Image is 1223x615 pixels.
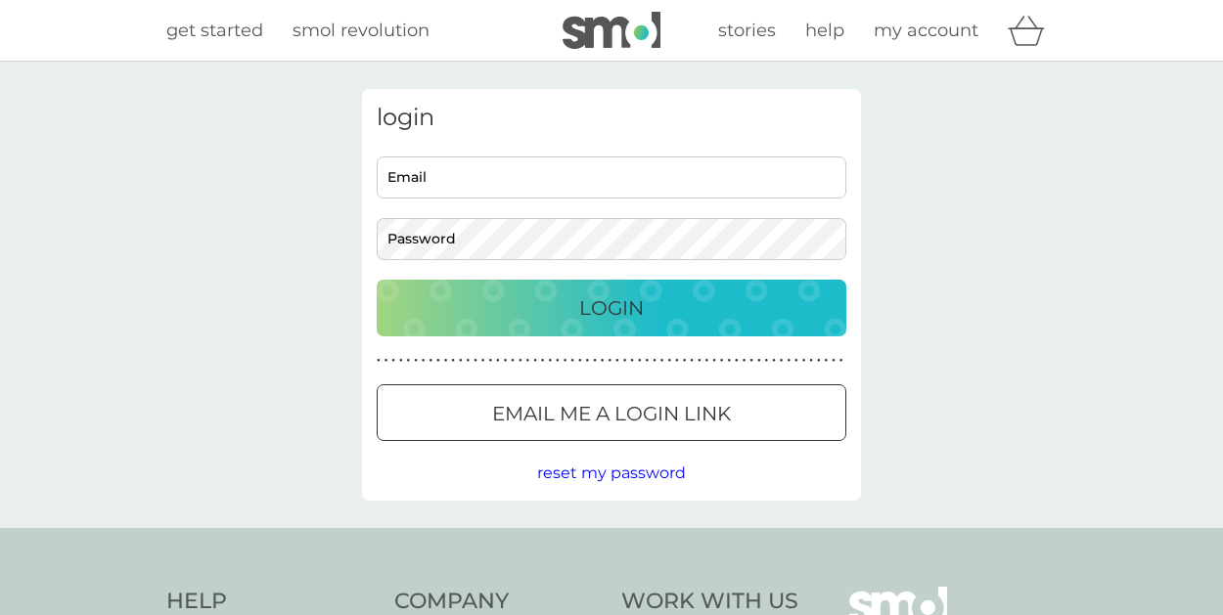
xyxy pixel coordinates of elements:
p: ● [481,356,485,366]
p: ● [825,356,829,366]
p: ● [727,356,731,366]
p: ● [459,356,463,366]
a: smol revolution [293,17,430,45]
p: ● [690,356,694,366]
p: ● [451,356,455,366]
p: ● [817,356,821,366]
p: ● [743,356,747,366]
p: ● [414,356,418,366]
h3: login [377,104,846,132]
img: smol [563,12,660,49]
span: stories [718,20,776,41]
p: ● [667,356,671,366]
p: ● [586,356,590,366]
p: ● [533,356,537,366]
p: ● [377,356,381,366]
p: ● [444,356,448,366]
p: ● [683,356,687,366]
p: ● [467,356,471,366]
p: ● [757,356,761,366]
p: ● [705,356,709,366]
p: ● [712,356,716,366]
p: ● [608,356,611,366]
span: help [805,20,844,41]
p: ● [720,356,724,366]
p: ● [839,356,843,366]
p: Email me a login link [492,398,731,429]
p: ● [511,356,515,366]
span: smol revolution [293,20,430,41]
p: ● [526,356,530,366]
p: ● [630,356,634,366]
p: ● [646,356,650,366]
p: ● [422,356,426,366]
button: Login [377,280,846,336]
p: ● [429,356,432,366]
p: ● [488,356,492,366]
p: ● [698,356,702,366]
a: stories [718,17,776,45]
p: ● [623,356,627,366]
p: ● [780,356,784,366]
p: ● [653,356,657,366]
div: basket [1008,11,1057,50]
p: ● [399,356,403,366]
p: ● [570,356,574,366]
p: ● [802,356,806,366]
p: ● [772,356,776,366]
p: ● [593,356,597,366]
p: ● [638,356,642,366]
p: ● [675,356,679,366]
a: my account [874,17,978,45]
p: ● [765,356,769,366]
span: get started [166,20,263,41]
span: reset my password [537,463,686,482]
p: ● [735,356,739,366]
p: ● [519,356,522,366]
span: my account [874,20,978,41]
p: ● [391,356,395,366]
p: ● [496,356,500,366]
p: ● [787,356,791,366]
p: ● [407,356,411,366]
p: ● [749,356,753,366]
p: Login [579,292,644,324]
p: ● [832,356,836,366]
button: reset my password [537,461,686,486]
a: get started [166,17,263,45]
p: ● [615,356,619,366]
p: ● [504,356,508,366]
p: ● [601,356,605,366]
p: ● [564,356,567,366]
p: ● [660,356,664,366]
p: ● [541,356,545,366]
p: ● [578,356,582,366]
p: ● [794,356,798,366]
a: help [805,17,844,45]
p: ● [474,356,477,366]
button: Email me a login link [377,384,846,441]
p: ● [548,356,552,366]
p: ● [556,356,560,366]
p: ● [809,356,813,366]
p: ● [436,356,440,366]
p: ● [385,356,388,366]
